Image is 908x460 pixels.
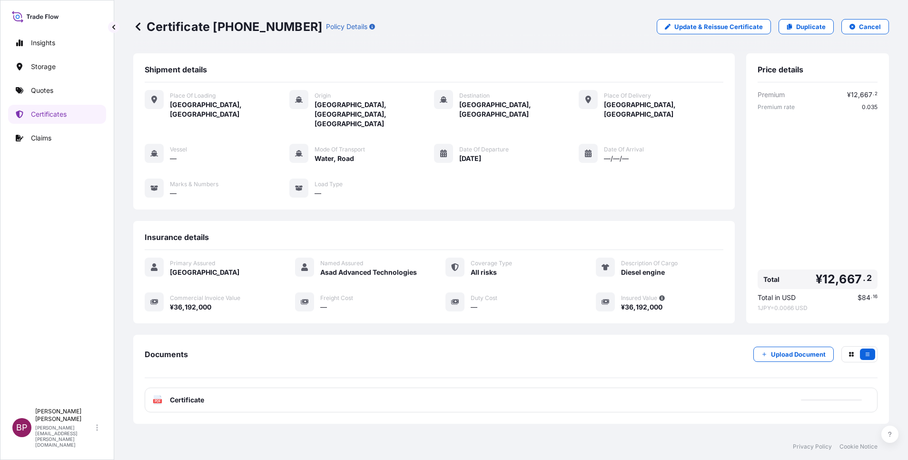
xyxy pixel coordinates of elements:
[8,81,106,100] a: Quotes
[847,91,851,98] span: ¥
[841,19,889,34] button: Cancel
[170,146,187,153] span: Vessel
[31,86,53,95] p: Quotes
[674,22,763,31] p: Update & Reissue Certificate
[621,260,678,267] span: Description Of Cargo
[320,260,363,267] span: Named Assured
[858,91,860,98] span: ,
[35,408,94,423] p: [PERSON_NAME] [PERSON_NAME]
[459,146,509,153] span: Date of Departure
[16,423,28,432] span: BP
[170,304,174,310] span: ¥
[636,304,647,310] span: 192
[31,62,56,71] p: Storage
[145,65,207,74] span: Shipment details
[873,92,874,96] span: .
[8,105,106,124] a: Certificates
[185,304,196,310] span: 192
[604,154,629,163] span: —/—/—
[459,154,481,163] span: [DATE]
[779,19,834,34] a: Duplicate
[320,302,327,312] span: —
[650,304,662,310] span: 000
[170,180,218,188] span: Marks & Numbers
[839,273,862,285] span: 667
[174,304,182,310] span: 36
[871,295,872,299] span: .
[604,92,651,100] span: Place of Delivery
[315,92,331,100] span: Origin
[604,100,723,119] span: [GEOGRAPHIC_DATA], [GEOGRAPHIC_DATA]
[471,302,477,312] span: —
[758,304,878,312] span: 1 JPY = 0.0066 USD
[758,293,796,302] span: Total in USD
[198,304,211,310] span: 000
[822,273,835,285] span: 12
[863,275,866,281] span: .
[816,273,822,285] span: ¥
[647,304,650,310] span: ,
[145,232,209,242] span: Insurance details
[170,92,216,100] span: Place of Loading
[471,260,512,267] span: Coverage Type
[862,103,878,111] span: 0.035
[763,275,780,284] span: Total
[170,395,204,405] span: Certificate
[471,268,497,277] span: All risks
[758,65,803,74] span: Price details
[170,260,215,267] span: Primary Assured
[793,443,832,450] a: Privacy Policy
[873,295,878,299] span: 16
[196,304,198,310] span: ,
[8,33,106,52] a: Insights
[315,146,365,153] span: Mode of Transport
[31,110,67,119] p: Certificates
[170,268,239,277] span: [GEOGRAPHIC_DATA]
[145,350,188,359] span: Documents
[315,189,321,198] span: —
[320,268,417,277] span: Asad Advanced Technologies
[471,294,497,302] span: Duty Cost
[315,154,354,163] span: Water, Road
[657,19,771,34] a: Update & Reissue Certificate
[633,304,636,310] span: ,
[35,425,94,448] p: [PERSON_NAME][EMAIL_ADDRESS][PERSON_NAME][DOMAIN_NAME]
[758,103,795,111] span: Premium rate
[753,347,834,362] button: Upload Document
[875,92,878,96] span: 2
[771,350,826,359] p: Upload Document
[170,294,240,302] span: Commercial Invoice Value
[320,294,353,302] span: Freight Cost
[182,304,185,310] span: ,
[621,304,625,310] span: ¥
[621,294,657,302] span: Insured Value
[170,100,289,119] span: [GEOGRAPHIC_DATA], [GEOGRAPHIC_DATA]
[133,19,322,34] p: Certificate [PHONE_NUMBER]
[8,129,106,148] a: Claims
[155,400,161,403] text: PDF
[31,133,51,143] p: Claims
[758,90,785,100] span: Premium
[851,91,858,98] span: 12
[604,146,644,153] span: Date of Arrival
[796,22,826,31] p: Duplicate
[459,100,579,119] span: [GEOGRAPHIC_DATA], [GEOGRAPHIC_DATA]
[859,22,881,31] p: Cancel
[858,294,862,301] span: $
[867,275,872,281] span: 2
[8,57,106,76] a: Storage
[170,189,177,198] span: —
[315,100,434,129] span: [GEOGRAPHIC_DATA], [GEOGRAPHIC_DATA], [GEOGRAPHIC_DATA]
[170,154,177,163] span: —
[326,22,367,31] p: Policy Details
[860,91,872,98] span: 667
[862,294,870,301] span: 84
[839,443,878,450] a: Cookie Notice
[625,304,633,310] span: 36
[835,273,839,285] span: ,
[459,92,490,100] span: Destination
[31,38,55,48] p: Insights
[315,180,343,188] span: Load Type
